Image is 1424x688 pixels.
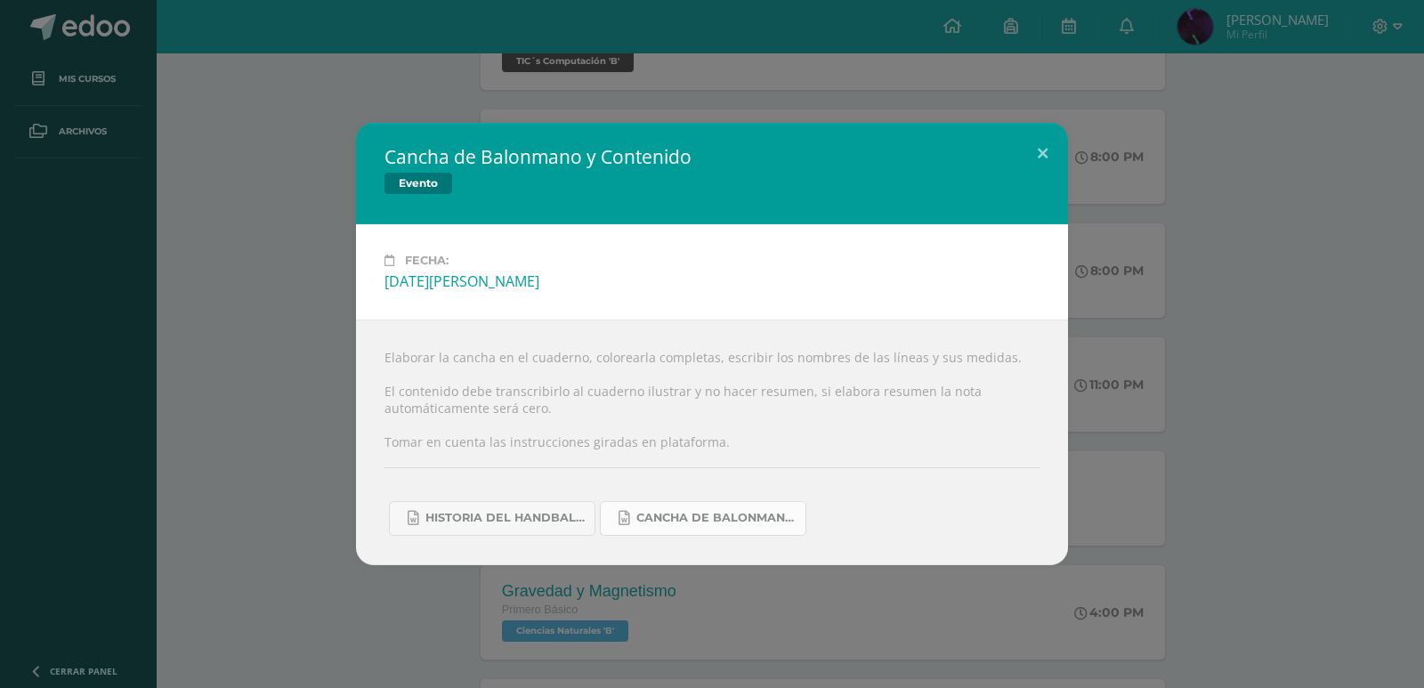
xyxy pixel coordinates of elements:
[1017,123,1068,183] button: Close (Esc)
[405,254,449,267] span: Fecha:
[384,173,452,194] span: Evento
[384,271,1040,291] div: [DATE][PERSON_NAME]
[600,501,806,536] a: Cancha de Balonmano.docx
[356,320,1068,564] div: Elaborar la cancha en el cuaderno, colorearla completas, escribir los nombres de las líneas y sus...
[425,511,586,525] span: Historia del handball.docx
[389,501,595,536] a: Historia del handball.docx
[384,144,692,169] h2: Cancha de Balonmano y Contenido
[636,511,797,525] span: Cancha de Balonmano.docx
